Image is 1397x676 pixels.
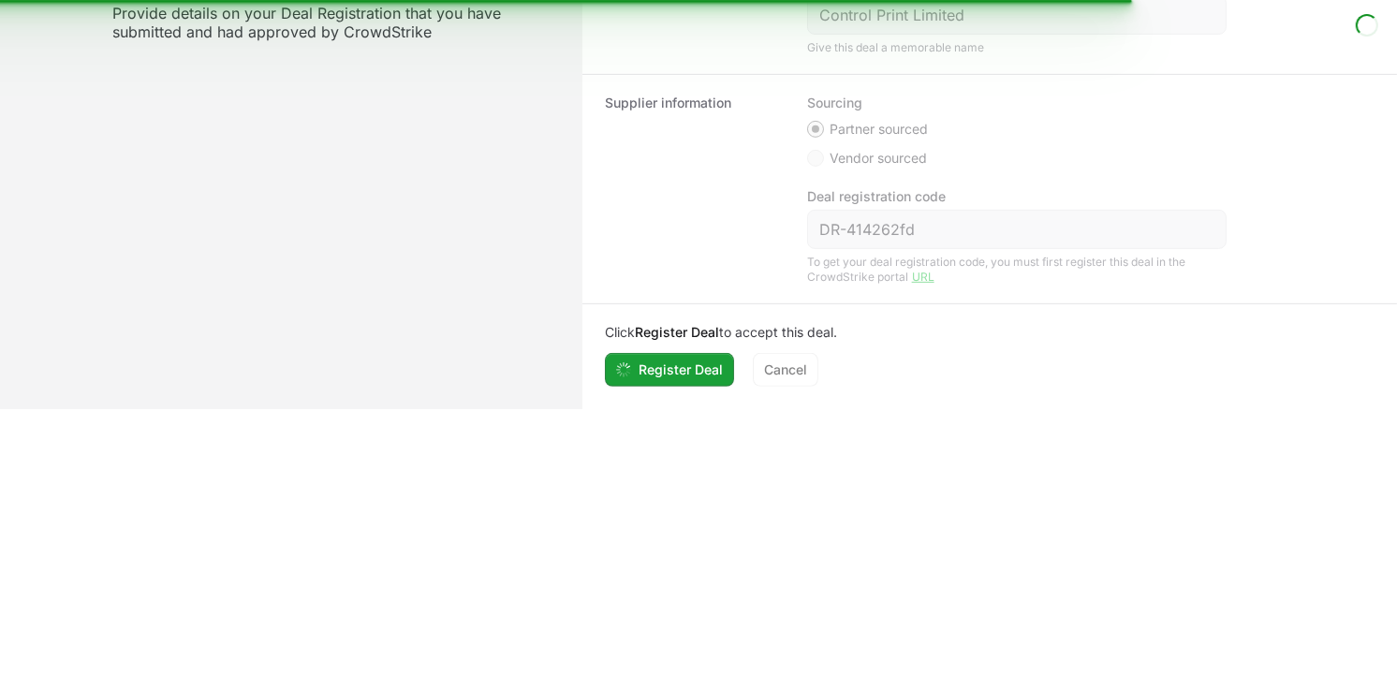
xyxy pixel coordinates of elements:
b: Register Deal [635,324,719,340]
p: Provide details on your Deal Registration that you have submitted and had approved by CrowdStrike [112,4,560,41]
div: To get your deal registration code, you must first register this deal in the CrowdStrike portal [807,255,1227,285]
p: Click to accept this deal. [605,323,1375,342]
button: Register Deal [605,353,734,387]
legend: Sourcing [807,94,862,112]
a: URL [912,270,934,284]
dt: Supplier information [605,94,785,285]
span: Vendor sourced [830,149,927,168]
span: Partner sourced [830,120,928,139]
div: Give this deal a memorable name [807,40,1227,55]
span: Register Deal [639,359,723,381]
label: Deal registration code [807,187,946,206]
